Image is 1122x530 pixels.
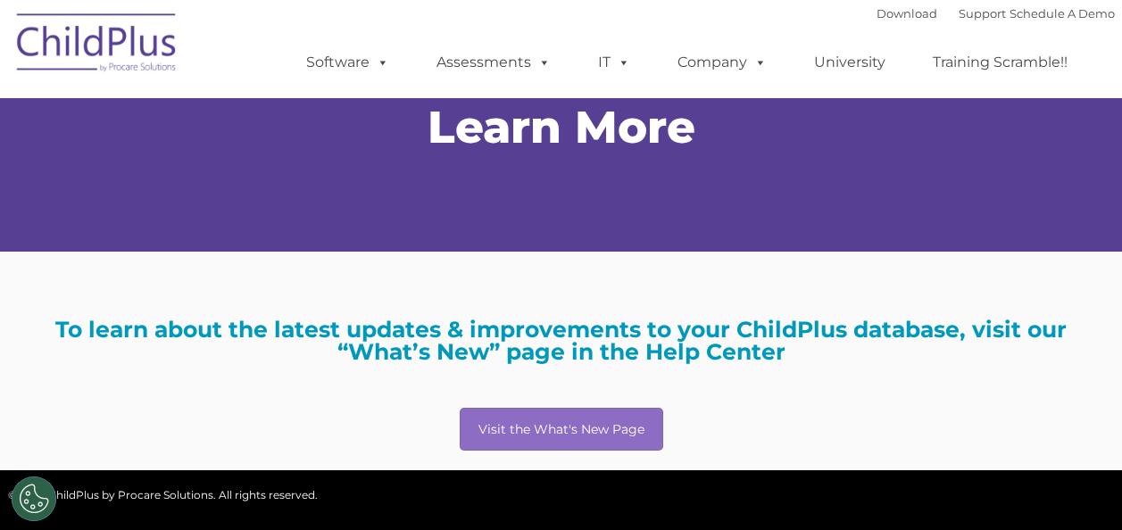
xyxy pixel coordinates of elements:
a: Software [288,45,407,80]
a: Assessments [419,45,569,80]
a: Training Scramble!! [915,45,1085,80]
a: Support [959,6,1006,21]
img: ChildPlus by Procare Solutions [8,1,187,90]
font: | [877,6,1115,21]
a: Company [660,45,785,80]
a: Visit the What's New Page [460,408,663,451]
a: Schedule A Demo [1010,6,1115,21]
button: Cookies Settings [12,476,56,521]
span: © 2025 ChildPlus by Procare Solutions. All rights reserved. [8,488,318,501]
a: University [796,45,903,80]
a: Download [877,6,937,21]
span: Learn More [428,100,695,154]
strong: To learn about the latest updates & improvements to your ChildPlus database, visit our “What’s Ne... [55,316,1067,365]
a: IT [580,45,648,80]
